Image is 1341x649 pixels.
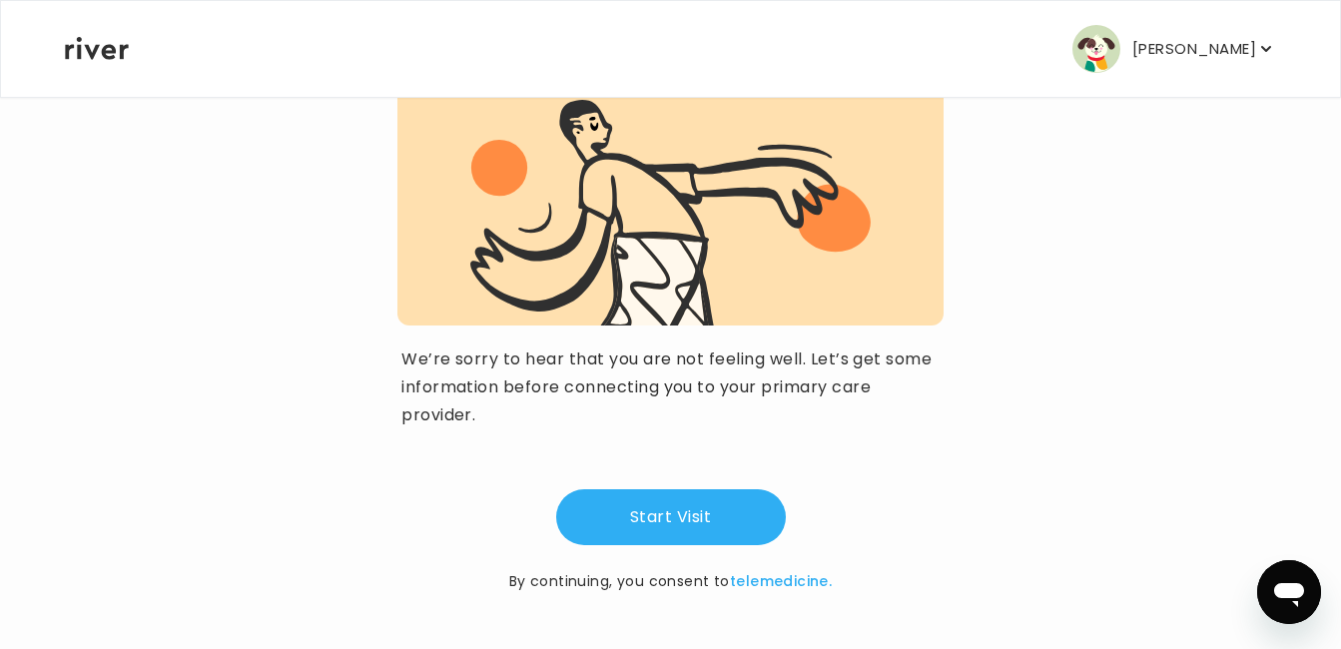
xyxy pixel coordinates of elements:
img: visit complete graphic [470,96,871,325]
iframe: Button to launch messaging window, conversation in progress [1257,560,1321,624]
a: telemedicine. [730,571,832,591]
p: [PERSON_NAME] [1132,35,1256,63]
button: user avatar[PERSON_NAME] [1072,25,1276,73]
p: By continuing, you consent to [509,569,833,593]
button: Start Visit [556,489,786,545]
img: user avatar [1072,25,1120,73]
p: We’re sorry to hear that you are not feeling well. Let’s get some information before connecting y... [401,345,940,429]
